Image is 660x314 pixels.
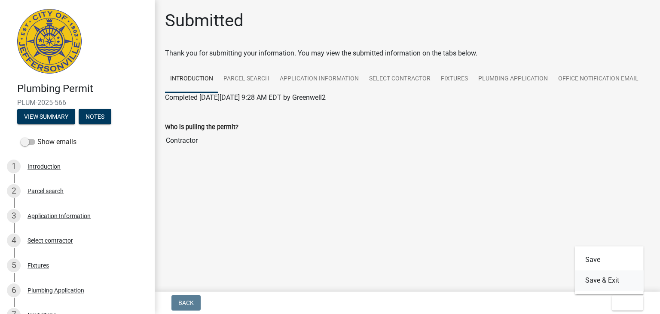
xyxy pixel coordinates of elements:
a: Application Information [275,65,364,93]
div: Thank you for submitting your information. You may view the submitted information on the tabs below. [165,48,650,58]
div: 2 [7,184,21,198]
span: Exit [619,299,631,306]
wm-modal-confirm: Notes [79,114,111,120]
img: City of Jeffersonville, Indiana [17,9,82,74]
a: Parcel search [218,65,275,93]
span: PLUM-2025-566 [17,99,137,107]
a: Plumbing Application [473,65,553,93]
button: Save [575,249,644,270]
div: Plumbing Application [27,287,84,293]
button: Back [171,295,201,311]
a: Office Notification Email [553,65,644,93]
label: Who is pulling the permit? [165,124,238,130]
a: Fixtures [436,65,473,93]
div: Select contractor [27,237,73,243]
span: Back [178,299,194,306]
div: 4 [7,234,21,247]
h1: Submitted [165,10,244,31]
div: 1 [7,160,21,173]
label: Show emails [21,137,76,147]
button: View Summary [17,109,75,124]
button: Save & Exit [575,270,644,291]
div: Exit [575,246,644,294]
div: Parcel search [27,188,64,194]
div: Fixtures [27,262,49,268]
button: Exit [612,295,643,311]
button: Notes [79,109,111,124]
h4: Plumbing Permit [17,83,148,95]
div: 3 [7,209,21,223]
a: Introduction [165,65,218,93]
wm-modal-confirm: Summary [17,114,75,120]
div: Introduction [27,163,61,169]
div: Application Information [27,213,91,219]
a: Select contractor [364,65,436,93]
span: Completed [DATE][DATE] 9:28 AM EDT by Greenwell2 [165,93,326,102]
div: 5 [7,259,21,272]
div: 6 [7,283,21,297]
